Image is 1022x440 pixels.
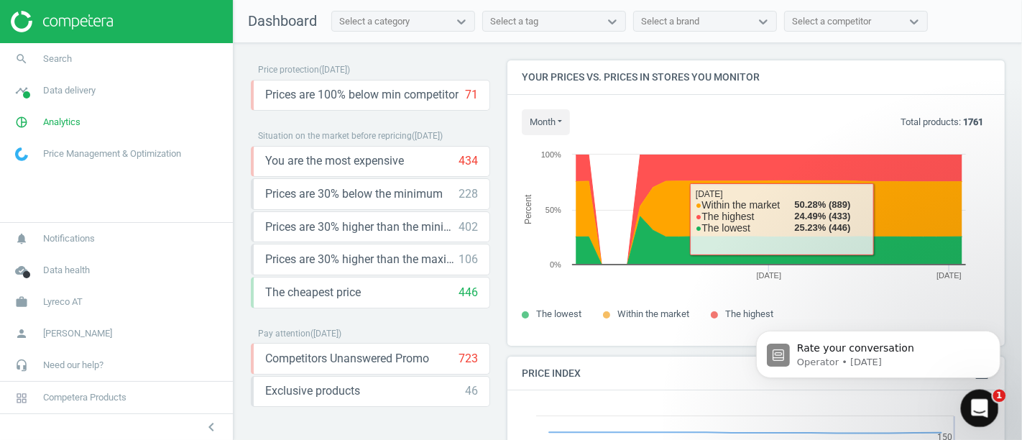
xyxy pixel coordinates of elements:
[8,288,35,316] i: work
[43,295,83,308] span: Lyreco AT
[8,352,35,379] i: headset_mic
[265,285,361,301] span: The cheapest price
[507,60,1005,94] h4: Your prices vs. prices in stores you monitor
[936,271,962,280] tspan: [DATE]
[265,186,443,202] span: Prices are 30% below the minimum
[545,206,561,214] text: 50%
[963,116,983,127] b: 1761
[735,301,1022,401] iframe: Intercom notifications message
[8,257,35,284] i: cloud_done
[43,327,112,340] span: [PERSON_NAME]
[193,418,229,436] button: chevron_left
[11,11,113,32] img: ajHJNr6hYgQAAAAASUVORK5CYII=
[43,264,90,277] span: Data health
[43,52,72,65] span: Search
[43,391,126,404] span: Competera Products
[550,260,561,269] text: 0%
[265,252,459,267] span: Prices are 30% higher than the maximal
[465,383,478,399] div: 46
[265,351,429,367] span: Competitors Unanswered Promo
[43,84,96,97] span: Data delivery
[248,12,317,29] span: Dashboard
[265,219,459,235] span: Prices are 30% higher than the minimum
[757,271,782,280] tspan: [DATE]
[536,308,581,319] span: The lowest
[459,351,478,367] div: 723
[43,232,95,245] span: Notifications
[310,329,341,339] span: ( [DATE] )
[617,308,689,319] span: Within the market
[507,357,1005,390] h4: Price Index
[203,418,220,436] i: chevron_left
[8,109,35,136] i: pie_chart_outlined
[258,65,319,75] span: Price protection
[258,131,412,141] span: Situation on the market before repricing
[901,116,983,129] p: Total products:
[459,153,478,169] div: 434
[43,147,181,160] span: Price Management & Optimization
[459,219,478,235] div: 402
[465,87,478,103] div: 71
[993,390,1006,403] span: 1
[725,308,773,319] span: The highest
[641,15,699,28] div: Select a brand
[265,87,459,103] span: Prices are 100% below min competitor
[522,109,570,135] button: month
[8,45,35,73] i: search
[43,359,103,372] span: Need our help?
[541,150,561,159] text: 100%
[490,15,538,28] div: Select a tag
[8,225,35,252] i: notifications
[459,186,478,202] div: 228
[459,252,478,267] div: 106
[339,15,410,28] div: Select a category
[258,329,310,339] span: Pay attention
[961,390,999,428] iframe: Intercom live chat
[265,153,404,169] span: You are the most expensive
[459,285,478,301] div: 446
[8,77,35,104] i: timeline
[412,131,443,141] span: ( [DATE] )
[8,320,35,347] i: person
[792,15,871,28] div: Select a competitor
[523,194,533,224] tspan: Percent
[15,147,28,161] img: wGWNvw8QSZomAAAAABJRU5ErkJggg==
[43,116,80,129] span: Analytics
[319,65,350,75] span: ( [DATE] )
[265,383,360,399] span: Exclusive products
